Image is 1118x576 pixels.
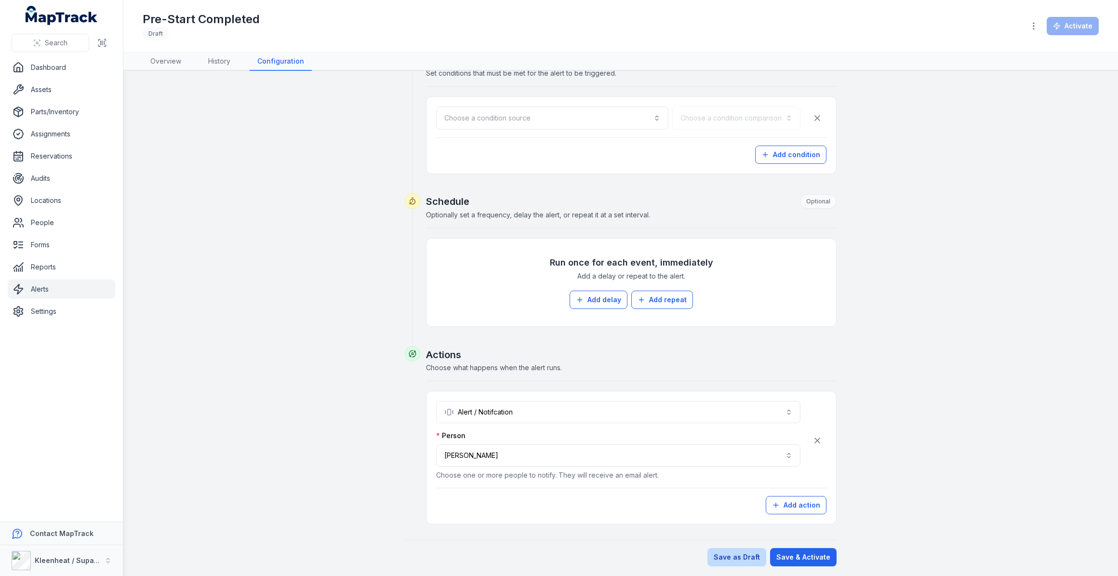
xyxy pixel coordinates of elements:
h2: Schedule [426,194,837,209]
button: [PERSON_NAME] [436,444,800,467]
button: Search [12,34,89,52]
a: Configuration [250,53,312,71]
span: Search [45,38,67,48]
button: Add repeat [631,291,693,309]
a: Parts/Inventory [8,102,115,121]
button: Choose a condition source [436,107,668,130]
h3: Run once for each event, immediately [550,256,713,269]
button: Add action [766,496,826,514]
button: Alert / Notifcation [436,401,800,423]
label: Person [436,431,466,441]
a: Overview [143,53,189,71]
strong: Kleenheat / Supagas [35,556,106,564]
span: Set conditions that must be met for the alert to be triggered. [426,69,616,77]
strong: Contact MapTrack [30,529,93,537]
button: Save & Activate [770,548,837,566]
a: Settings [8,302,115,321]
span: Choose what happens when the alert runs. [426,363,562,372]
a: Forms [8,235,115,255]
button: Add delay [570,291,627,309]
button: Add condition [755,146,826,164]
a: Reservations [8,147,115,166]
p: Choose one or more people to notify. They will receive an email alert. [436,470,800,480]
a: Dashboard [8,58,115,77]
a: Reports [8,257,115,277]
a: Alerts [8,280,115,299]
button: Save as Draft [707,548,766,566]
a: MapTrack [26,6,98,25]
a: Audits [8,169,115,188]
h2: Actions [426,348,837,362]
span: Optionally set a frequency, delay the alert, or repeat it at a set interval. [426,211,650,219]
a: Assets [8,80,115,99]
a: Assignments [8,124,115,144]
a: Locations [8,191,115,210]
span: Add a delay or repeat to the alert. [577,271,685,281]
a: History [200,53,238,71]
h1: Pre-Start Completed [143,12,260,27]
div: Draft [143,27,169,40]
a: People [8,213,115,232]
div: Optional [800,194,837,209]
